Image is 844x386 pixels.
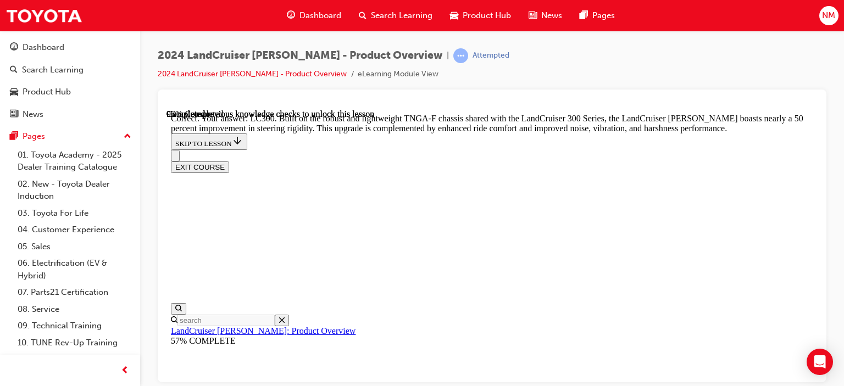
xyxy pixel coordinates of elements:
button: Pages [4,126,136,147]
a: 2024 LandCruiser [PERSON_NAME] - Product Overview [158,69,347,79]
img: Trak [5,3,82,28]
span: search-icon [359,9,367,23]
span: | [447,49,449,62]
span: NM [822,9,835,22]
span: news-icon [529,9,537,23]
a: All Pages [13,351,136,368]
button: NM [819,6,839,25]
a: 05. Sales [13,238,136,255]
li: eLearning Module View [358,68,438,81]
a: 02. New - Toyota Dealer Induction [13,176,136,205]
span: SKIP TO LESSON [9,30,76,38]
div: Open Intercom Messenger [807,349,833,375]
a: guage-iconDashboard [278,4,350,27]
div: Pages [23,130,45,143]
a: 08. Service [13,301,136,318]
a: Dashboard [4,37,136,58]
span: Search Learning [371,9,432,22]
div: Correct. Your answer: LC300. Built on the robust and lightweight TNGA-F chassis shared with the L... [4,4,647,24]
a: 01. Toyota Academy - 2025 Dealer Training Catalogue [13,147,136,176]
button: SKIP TO LESSON [4,24,81,41]
a: 07. Parts21 Certification [13,284,136,301]
span: car-icon [10,87,18,97]
input: Search [11,205,108,217]
a: 06. Electrification (EV & Hybrid) [13,255,136,284]
button: Close search menu [108,205,123,217]
span: up-icon [124,130,131,144]
span: prev-icon [121,364,129,378]
a: 03. Toyota For Life [13,205,136,222]
div: 57% COMPLETE [4,227,647,237]
span: 2024 LandCruiser [PERSON_NAME] - Product Overview [158,49,442,62]
button: DashboardSearch LearningProduct HubNews [4,35,136,126]
a: Search Learning [4,60,136,80]
a: search-iconSearch Learning [350,4,441,27]
a: 10. TUNE Rev-Up Training [13,334,136,351]
button: EXIT COURSE [4,52,63,64]
span: guage-icon [10,43,18,53]
a: pages-iconPages [571,4,624,27]
span: Pages [592,9,615,22]
span: learningRecordVerb_ATTEMPT-icon [453,48,468,63]
span: news-icon [10,110,18,120]
span: car-icon [450,9,458,23]
a: 04. Customer Experience [13,221,136,238]
div: Attempted [473,51,509,61]
a: LandCruiser [PERSON_NAME]: Product Overview [4,217,189,226]
span: pages-icon [10,132,18,142]
div: Product Hub [23,86,71,98]
span: News [541,9,562,22]
span: Product Hub [463,9,511,22]
div: Search Learning [22,64,84,76]
a: car-iconProduct Hub [441,4,520,27]
button: Close navigation menu [4,41,13,52]
div: Dashboard [23,41,64,54]
a: news-iconNews [520,4,571,27]
span: search-icon [10,65,18,75]
a: 09. Technical Training [13,317,136,334]
span: Dashboard [299,9,341,22]
a: Product Hub [4,82,136,102]
button: Open search menu [4,194,20,205]
span: pages-icon [580,9,588,23]
span: guage-icon [287,9,295,23]
div: News [23,108,43,121]
a: News [4,104,136,125]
